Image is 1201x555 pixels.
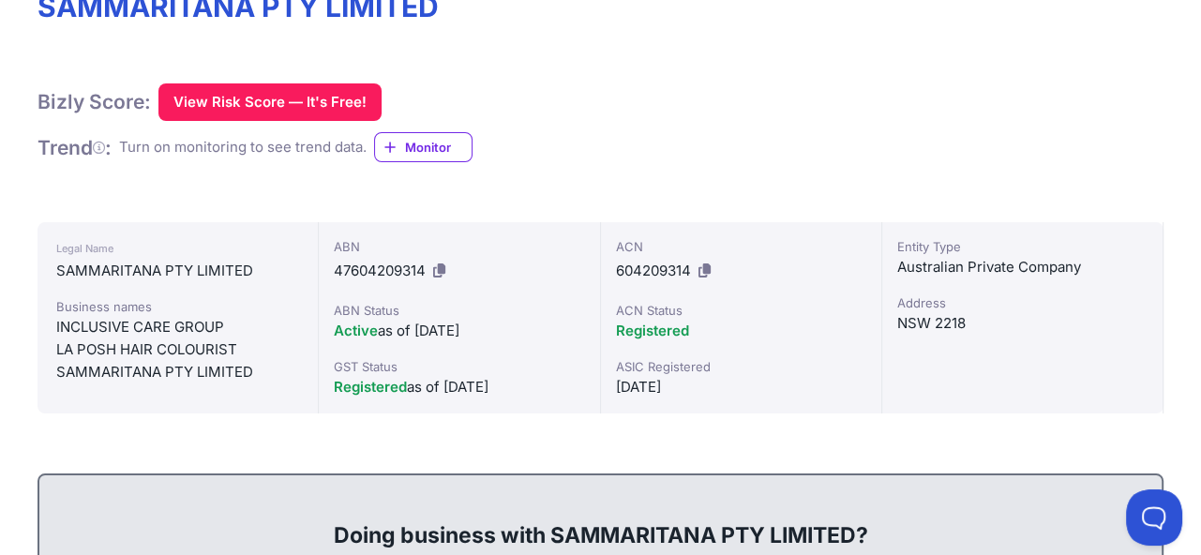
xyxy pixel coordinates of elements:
[38,89,151,114] h1: Bizly Score:
[405,138,472,157] span: Monitor
[56,338,299,361] div: LA POSH HAIR COLOURIST
[616,376,866,398] div: [DATE]
[616,322,689,339] span: Registered
[56,260,299,282] div: SAMMARITANA PTY LIMITED
[334,301,584,320] div: ABN Status
[616,301,866,320] div: ACN Status
[158,83,382,121] button: View Risk Score — It's Free!
[897,312,1148,335] div: NSW 2218
[897,237,1148,256] div: Entity Type
[334,320,584,342] div: as of [DATE]
[58,490,1143,550] div: Doing business with SAMMARITANA PTY LIMITED?
[616,357,866,376] div: ASIC Registered
[56,316,299,338] div: INCLUSIVE CARE GROUP
[334,322,378,339] span: Active
[897,293,1148,312] div: Address
[374,132,473,162] a: Monitor
[334,357,584,376] div: GST Status
[38,135,112,160] h1: Trend :
[334,237,584,256] div: ABN
[119,137,367,158] div: Turn on monitoring to see trend data.
[56,297,299,316] div: Business names
[56,361,299,383] div: SAMMARITANA PTY LIMITED
[897,256,1148,278] div: Australian Private Company
[334,262,426,279] span: 47604209314
[56,237,299,260] div: Legal Name
[616,237,866,256] div: ACN
[334,376,584,398] div: as of [DATE]
[334,378,407,396] span: Registered
[1126,489,1182,546] iframe: Toggle Customer Support
[616,262,691,279] span: 604209314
